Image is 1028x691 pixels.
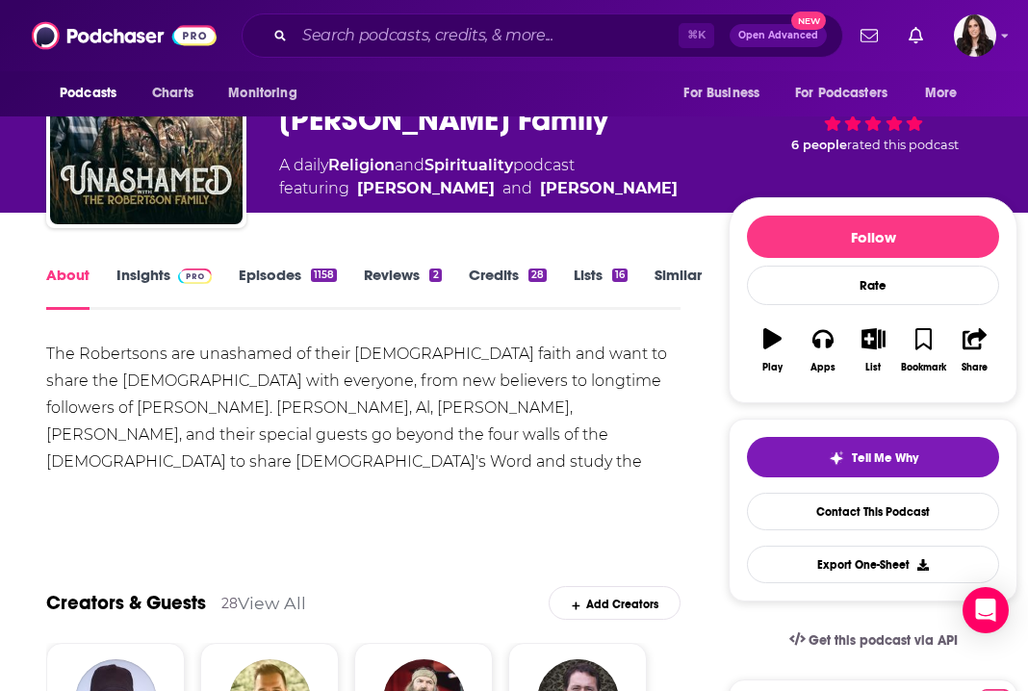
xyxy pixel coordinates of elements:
span: ⌘ K [679,23,714,48]
div: The Robertsons are unashamed of their [DEMOGRAPHIC_DATA] faith and want to share the [DEMOGRAPHIC... [46,341,681,529]
div: Share [962,362,988,373]
span: Get this podcast via API [809,632,958,649]
div: List [865,362,881,373]
a: Episodes1158 [239,266,337,310]
div: Search podcasts, credits, & more... [242,13,843,58]
span: New [791,12,826,30]
button: tell me why sparkleTell Me Why [747,437,999,477]
button: Show profile menu [954,14,996,57]
div: 1158 [311,269,337,282]
img: Podchaser - Follow, Share and Rate Podcasts [32,17,217,54]
img: User Profile [954,14,996,57]
button: Apps [798,316,848,385]
a: Contact This Podcast [747,493,999,530]
button: Follow [747,216,999,258]
div: A daily podcast [279,154,678,200]
img: Unashamed with the Robertson Family [50,32,243,224]
img: Podchaser Pro [178,269,212,284]
span: Podcasts [60,80,116,107]
button: Export One-Sheet [747,546,999,583]
span: and [502,177,532,200]
a: Religion [328,156,395,174]
div: 16 [612,269,628,282]
button: Bookmark [899,316,949,385]
span: 6 people [791,138,847,152]
a: Charts [140,75,205,112]
button: Open AdvancedNew [730,24,827,47]
button: open menu [912,75,982,112]
span: Monitoring [228,80,296,107]
button: open menu [46,75,141,112]
a: Phil Robertson [357,177,495,200]
button: Share [949,316,999,385]
button: List [848,316,898,385]
span: For Business [683,80,759,107]
button: open menu [670,75,784,112]
button: Play [747,316,797,385]
div: Add Creators [549,586,681,620]
span: Tell Me Why [852,450,918,466]
input: Search podcasts, credits, & more... [295,20,679,51]
span: More [925,80,958,107]
a: Get this podcast via API [774,617,974,664]
div: 28 [528,269,547,282]
a: Credits28 [469,266,547,310]
div: Play [762,362,783,373]
div: 28 [221,595,238,612]
div: Open Intercom Messenger [963,587,1009,633]
span: Logged in as RebeccaShapiro [954,14,996,57]
a: Creators & Guests [46,591,206,615]
span: and [395,156,424,174]
a: View All [238,593,306,613]
a: Reviews2 [364,266,441,310]
div: Bookmark [901,362,946,373]
div: Rate [747,266,999,305]
a: About [46,266,90,310]
a: Similar [655,266,702,310]
a: Lists16 [574,266,628,310]
button: open menu [215,75,321,112]
span: featuring [279,177,678,200]
a: InsightsPodchaser Pro [116,266,212,310]
img: tell me why sparkle [829,450,844,466]
a: Show notifications dropdown [901,19,931,52]
span: rated this podcast [847,138,959,152]
a: Show notifications dropdown [853,19,886,52]
a: Spirituality [424,156,513,174]
span: For Podcasters [795,80,887,107]
div: Apps [810,362,835,373]
a: Zach Dasher [540,177,678,200]
span: Charts [152,80,193,107]
span: Open Advanced [738,31,818,40]
button: open menu [783,75,915,112]
div: 2 [429,269,441,282]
